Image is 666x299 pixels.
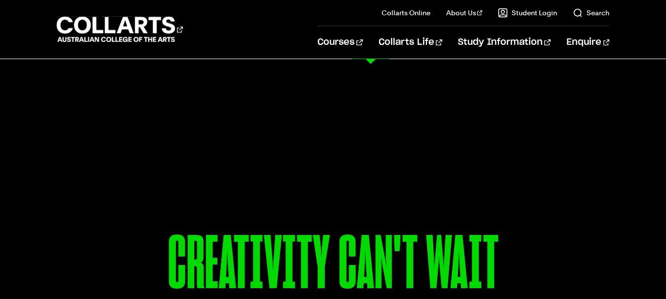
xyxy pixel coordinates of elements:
[573,8,609,18] a: Search
[317,26,362,59] a: Courses
[382,8,430,18] a: Collarts Online
[566,26,609,59] a: Enquire
[498,8,557,18] a: Student Login
[446,8,483,18] a: About Us
[57,15,183,43] div: Go to homepage
[458,26,551,59] a: Study Information
[379,26,442,59] a: Collarts Life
